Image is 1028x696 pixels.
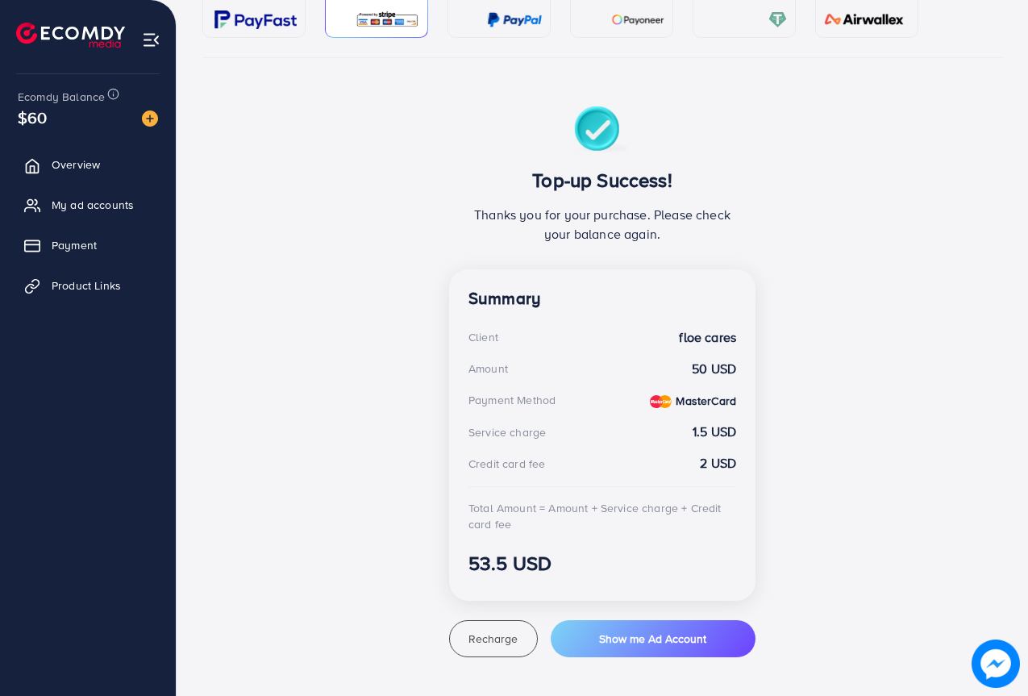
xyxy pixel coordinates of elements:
[972,640,1020,688] img: image
[16,23,125,48] img: logo
[679,328,736,347] strong: floe cares
[468,169,736,192] h3: Top-up Success!
[18,106,47,129] span: $60
[12,269,164,302] a: Product Links
[52,277,121,294] span: Product Links
[468,552,736,575] h3: 53.5 USD
[356,10,419,29] img: card
[468,424,546,440] div: Service charge
[52,237,97,253] span: Payment
[599,631,706,647] span: Show me Ad Account
[449,620,538,657] button: Recharge
[692,360,736,378] strong: 50 USD
[468,361,508,377] div: Amount
[574,106,631,156] img: success
[487,10,542,29] img: card
[52,156,100,173] span: Overview
[468,289,736,309] h4: Summary
[12,189,164,221] a: My ad accounts
[700,454,736,473] strong: 2 USD
[142,110,158,127] img: image
[768,10,787,29] img: card
[52,197,134,213] span: My ad accounts
[142,31,160,49] img: menu
[676,393,736,409] strong: MasterCard
[468,329,498,345] div: Client
[468,631,518,647] span: Recharge
[468,392,556,408] div: Payment Method
[12,148,164,181] a: Overview
[468,205,736,244] p: Thanks you for your purchase. Please check your balance again.
[12,229,164,261] a: Payment
[214,10,297,29] img: card
[468,500,736,533] div: Total Amount = Amount + Service charge + Credit card fee
[468,456,545,472] div: Credit card fee
[18,89,105,105] span: Ecomdy Balance
[611,10,664,29] img: card
[819,10,909,29] img: card
[650,395,672,408] img: credit
[551,620,755,657] button: Show me Ad Account
[693,423,736,441] strong: 1.5 USD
